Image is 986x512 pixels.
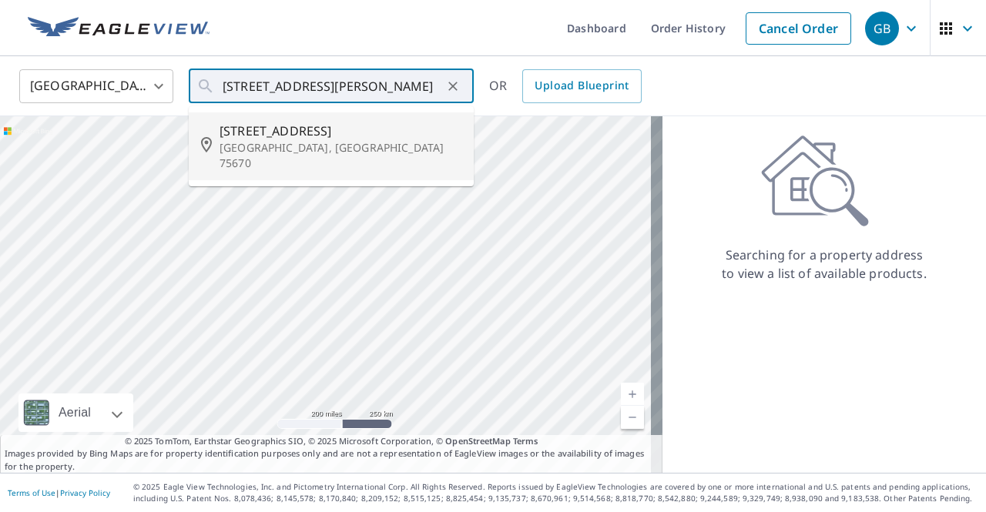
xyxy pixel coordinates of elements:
img: EV Logo [28,17,210,40]
input: Search by address or latitude-longitude [223,65,442,108]
span: © 2025 TomTom, Earthstar Geographics SIO, © 2025 Microsoft Corporation, © [125,435,538,448]
div: Aerial [54,393,96,432]
div: GB [865,12,899,45]
a: OpenStreetMap [445,435,510,447]
p: Searching for a property address to view a list of available products. [721,246,927,283]
a: Terms [513,435,538,447]
span: Upload Blueprint [535,76,629,95]
button: Clear [442,75,464,97]
a: Terms of Use [8,487,55,498]
a: Current Level 5, Zoom In [621,383,644,406]
div: [GEOGRAPHIC_DATA] [19,65,173,108]
a: Privacy Policy [60,487,110,498]
a: Current Level 5, Zoom Out [621,406,644,429]
a: Cancel Order [746,12,851,45]
p: © 2025 Eagle View Technologies, Inc. and Pictometry International Corp. All Rights Reserved. Repo... [133,481,978,504]
span: [STREET_ADDRESS] [220,122,461,140]
p: | [8,488,110,497]
div: OR [489,69,642,103]
div: Aerial [18,393,133,432]
p: [GEOGRAPHIC_DATA], [GEOGRAPHIC_DATA] 75670 [220,140,461,171]
a: Upload Blueprint [522,69,641,103]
